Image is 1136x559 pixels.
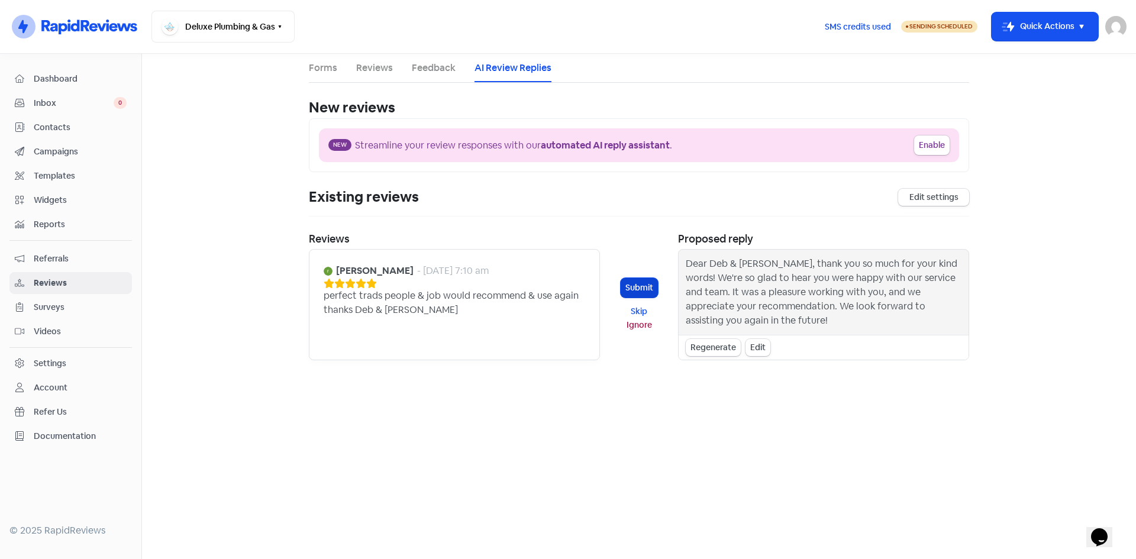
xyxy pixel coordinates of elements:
[34,97,114,109] span: Inbox
[9,214,132,235] a: Reports
[541,139,670,151] b: automated AI reply assistant
[745,339,770,356] div: Edit
[621,305,658,318] button: Skip
[9,165,132,187] a: Templates
[9,68,132,90] a: Dashboard
[34,382,67,394] div: Account
[1105,16,1127,37] img: User
[34,170,127,182] span: Templates
[9,141,132,163] a: Campaigns
[34,277,127,289] span: Reviews
[328,139,351,151] span: New
[9,296,132,318] a: Surveys
[909,22,973,30] span: Sending Scheduled
[9,524,132,538] div: © 2025 RapidReviews
[34,146,127,158] span: Campaigns
[992,12,1098,41] button: Quick Actions
[309,97,969,118] div: New reviews
[34,218,127,231] span: Reports
[309,231,600,247] div: Reviews
[1086,512,1124,547] iframe: chat widget
[9,248,132,270] a: Referrals
[34,253,127,265] span: Referrals
[151,11,295,43] button: Deluxe Plumbing & Gas
[9,425,132,447] a: Documentation
[686,339,741,356] div: Regenerate
[9,92,132,114] a: Inbox 0
[324,289,585,317] div: perfect trads people & job would recommend & use again thanks Deb & [PERSON_NAME]
[901,20,977,34] a: Sending Scheduled
[9,377,132,399] a: Account
[914,135,950,155] button: Enable
[9,321,132,342] a: Videos
[34,406,127,418] span: Refer Us
[621,278,658,298] button: Submit
[678,231,969,247] div: Proposed reply
[417,264,489,278] div: - [DATE] 7:10 am
[412,61,456,75] a: Feedback
[34,430,127,442] span: Documentation
[34,357,66,370] div: Settings
[34,194,127,206] span: Widgets
[336,264,414,278] b: [PERSON_NAME]
[34,325,127,338] span: Videos
[34,73,127,85] span: Dashboard
[9,272,132,294] a: Reviews
[9,189,132,211] a: Widgets
[475,61,551,75] a: AI Review Replies
[9,401,132,423] a: Refer Us
[324,267,333,276] img: Avatar
[309,61,337,75] a: Forms
[309,186,419,208] div: Existing reviews
[9,117,132,138] a: Contacts
[9,353,132,374] a: Settings
[686,257,961,328] div: Dear Deb & [PERSON_NAME], thank you so much for your kind words! We're so glad to hear you were h...
[356,61,393,75] a: Reviews
[34,121,127,134] span: Contacts
[34,301,127,314] span: Surveys
[898,189,969,206] a: Edit settings
[621,318,658,332] button: Ignore
[355,138,672,153] div: Streamline your review responses with our .
[825,21,891,33] span: SMS credits used
[815,20,901,32] a: SMS credits used
[114,97,127,109] span: 0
